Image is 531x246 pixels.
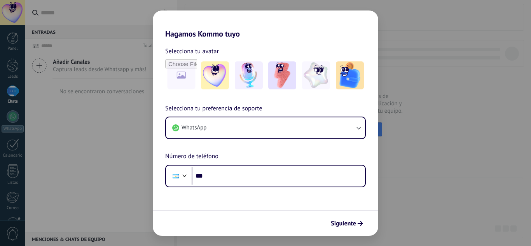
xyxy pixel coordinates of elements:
[327,217,367,230] button: Siguiente
[235,61,263,89] img: -2.jpeg
[168,168,183,184] div: Argentina: + 54
[302,61,330,89] img: -4.jpeg
[165,104,262,114] span: Selecciona tu preferencia de soporte
[153,10,378,38] h2: Hagamos Kommo tuyo
[331,221,356,226] span: Siguiente
[165,46,219,56] span: Selecciona tu avatar
[166,117,365,138] button: WhatsApp
[201,61,229,89] img: -1.jpeg
[336,61,364,89] img: -5.jpeg
[268,61,296,89] img: -3.jpeg
[182,124,206,132] span: WhatsApp
[165,152,218,162] span: Número de teléfono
